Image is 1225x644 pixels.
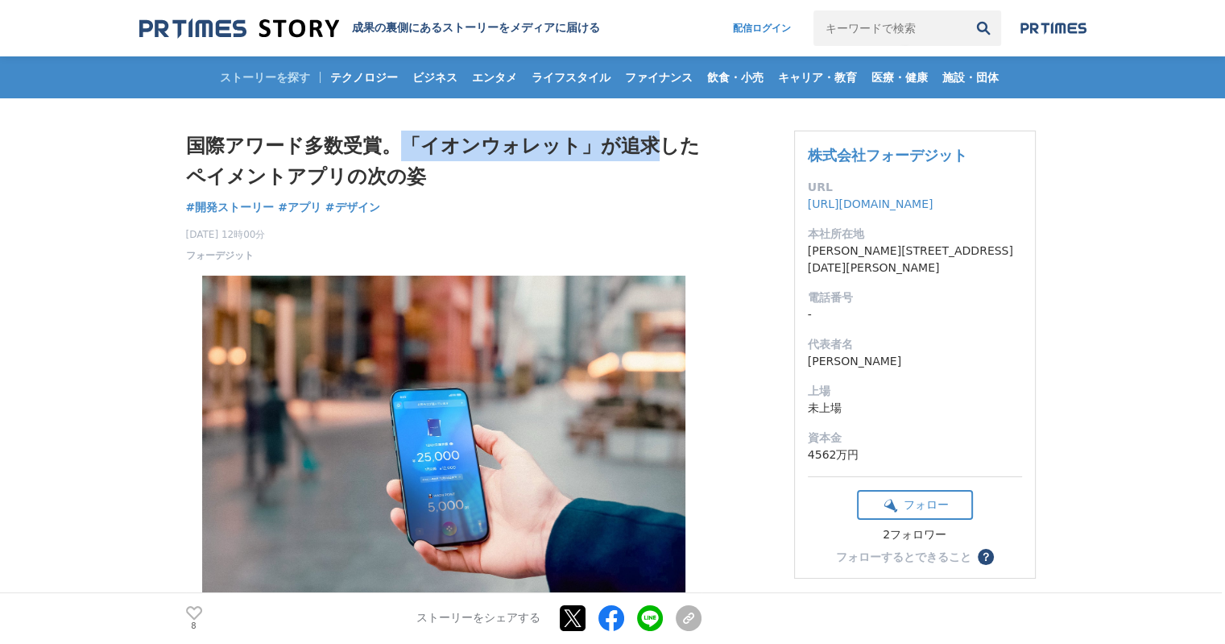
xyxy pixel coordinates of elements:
a: 株式会社フォーデジット [808,147,967,164]
a: キャリア・教育 [772,56,863,98]
a: #開発ストーリー [186,199,275,216]
span: ？ [980,551,991,563]
dt: 本社所在地 [808,226,1022,243]
a: #デザイン [325,199,380,216]
span: [DATE] 12時00分 [186,227,266,242]
dd: 未上場 [808,400,1022,417]
span: 医療・健康 [865,70,934,85]
h1: 国際アワード多数受賞。「イオンウォレット」が追求したペイメントアプリの次の姿 [186,131,701,193]
span: テクノロジー [324,70,404,85]
button: フォロー [857,490,973,520]
a: 施設・団体 [936,56,1005,98]
a: 配信ログイン [717,10,807,46]
h2: 成果の裏側にあるストーリーをメディアに届ける [352,21,600,35]
img: 成果の裏側にあるストーリーをメディアに届ける [139,18,339,39]
a: 飲食・小売 [701,56,770,98]
p: 8 [186,622,202,630]
img: prtimes [1020,22,1086,35]
a: [URL][DOMAIN_NAME] [808,197,933,210]
a: 成果の裏側にあるストーリーをメディアに届ける 成果の裏側にあるストーリーをメディアに届ける [139,18,600,39]
input: キーワードで検索 [813,10,966,46]
span: #アプリ [278,200,321,214]
span: #デザイン [325,200,380,214]
dt: 上場 [808,383,1022,400]
dd: [PERSON_NAME][STREET_ADDRESS][DATE][PERSON_NAME] [808,243,1022,276]
img: thumbnail_8e521200-8f66-11ef-a864-3fa6a8b93644.png [202,276,685,638]
span: ライフスタイル [525,70,617,85]
dd: 4562万円 [808,447,1022,463]
dt: 電話番号 [808,289,1022,306]
span: ビジネス [406,70,464,85]
a: ファイナンス [619,56,699,98]
span: 飲食・小売 [701,70,770,85]
a: #アプリ [278,199,321,216]
dd: - [808,306,1022,323]
a: エンタメ [466,56,524,98]
div: フォローするとできること [836,551,971,563]
span: ファイナンス [619,70,699,85]
a: フォーデジット [186,248,254,263]
span: 施設・団体 [936,70,1005,85]
a: ビジネス [406,56,464,98]
a: 医療・健康 [865,56,934,98]
span: キャリア・教育 [772,70,863,85]
dd: [PERSON_NAME] [808,353,1022,370]
a: テクノロジー [324,56,404,98]
button: ？ [978,549,994,565]
dt: URL [808,179,1022,196]
p: ストーリーをシェアする [416,612,540,626]
span: エンタメ [466,70,524,85]
dt: 資本金 [808,430,1022,447]
dt: 代表者名 [808,336,1022,353]
button: 検索 [966,10,1001,46]
a: ライフスタイル [525,56,617,98]
span: #開発ストーリー [186,200,275,214]
div: 2フォロワー [857,528,973,542]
